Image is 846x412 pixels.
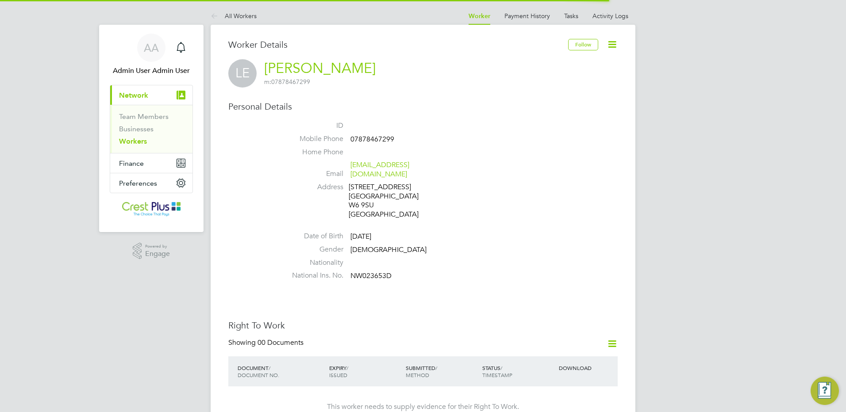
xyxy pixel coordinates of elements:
span: 07878467299 [264,78,310,86]
a: Tasks [564,12,578,20]
div: This worker needs to supply evidence for their Right To Work. [237,402,609,412]
div: DOCUMENT [235,360,327,383]
a: Activity Logs [592,12,628,20]
label: Home Phone [281,148,343,157]
a: Payment History [504,12,550,20]
label: Nationality [281,258,343,267]
span: m: [264,78,271,86]
label: Mobile Phone [281,134,343,144]
div: [STREET_ADDRESS] [GEOGRAPHIC_DATA] W6 9SU [GEOGRAPHIC_DATA] [349,183,433,219]
div: Showing [228,338,305,347]
span: / [435,364,437,371]
div: Network [110,105,192,153]
a: [EMAIL_ADDRESS][DOMAIN_NAME] [350,160,409,179]
span: [DEMOGRAPHIC_DATA] [350,245,427,254]
label: Gender [281,245,343,254]
span: Preferences [119,179,157,187]
button: Finance [110,153,192,173]
span: Admin User Admin User [110,65,193,76]
div: STATUS [480,360,557,383]
span: Network [119,91,148,99]
img: crestplusoperations-logo-retina.png [122,202,181,216]
span: ISSUED [329,371,347,378]
label: ID [281,121,343,130]
label: National Ins. No. [281,271,343,280]
a: Go to home page [110,202,193,216]
span: / [500,364,502,371]
span: / [269,364,270,371]
div: DOWNLOAD [557,360,618,376]
div: EXPIRY [327,360,404,383]
h3: Personal Details [228,101,618,112]
span: / [346,364,348,371]
button: Follow [568,39,598,50]
a: All Workers [211,12,257,20]
a: Team Members [119,112,169,121]
span: Finance [119,159,144,168]
label: Email [281,169,343,179]
label: Date of Birth [281,232,343,241]
span: METHOD [406,371,429,378]
a: Businesses [119,125,154,133]
span: AA [144,42,159,53]
span: 07878467299 [350,135,394,144]
a: Powered byEngage [133,243,170,259]
label: Address [281,183,343,192]
span: NW023653D [350,272,392,281]
a: Worker [469,12,490,20]
button: Network [110,85,192,105]
a: [PERSON_NAME] [264,60,376,77]
span: [DATE] [350,232,371,241]
span: LE [228,59,257,88]
span: 00 Documents [258,338,304,347]
h3: Right To Work [228,320,618,331]
a: Workers [119,137,147,145]
button: Engage Resource Center [811,377,839,405]
a: AAAdmin User Admin User [110,34,193,76]
span: Powered by [145,243,170,250]
span: TIMESTAMP [482,371,512,378]
button: Preferences [110,173,192,193]
span: DOCUMENT NO. [238,371,279,378]
h3: Worker Details [228,39,568,50]
span: Engage [145,250,170,258]
div: SUBMITTED [404,360,480,383]
nav: Main navigation [99,25,204,232]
